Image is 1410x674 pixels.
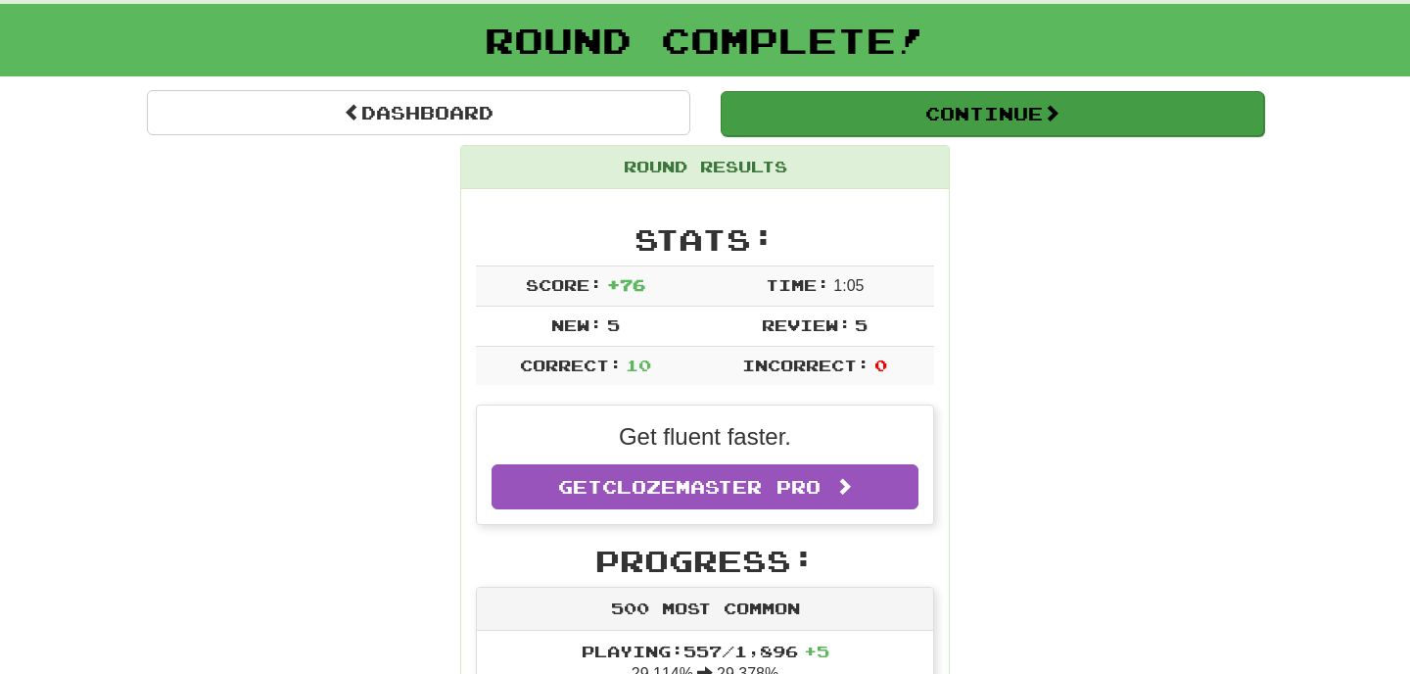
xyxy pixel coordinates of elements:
[607,275,645,294] span: + 76
[855,315,868,334] span: 5
[582,642,829,660] span: Playing: 557 / 1,896
[607,315,620,334] span: 5
[804,642,829,660] span: + 5
[147,90,690,135] a: Dashboard
[476,545,934,577] h2: Progress:
[874,356,887,374] span: 0
[477,588,933,631] div: 500 Most Common
[602,476,821,498] span: Clozemaster Pro
[766,275,829,294] span: Time:
[461,146,949,189] div: Round Results
[742,356,869,374] span: Incorrect:
[492,464,918,509] a: GetClozemaster Pro
[626,356,651,374] span: 10
[833,277,864,294] span: 1 : 0 5
[476,223,934,256] h2: Stats:
[551,315,602,334] span: New:
[721,91,1264,136] button: Continue
[492,420,918,454] p: Get fluent faster.
[526,275,602,294] span: Score:
[7,21,1403,60] h1: Round Complete!
[520,356,622,374] span: Correct:
[762,315,851,334] span: Review:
